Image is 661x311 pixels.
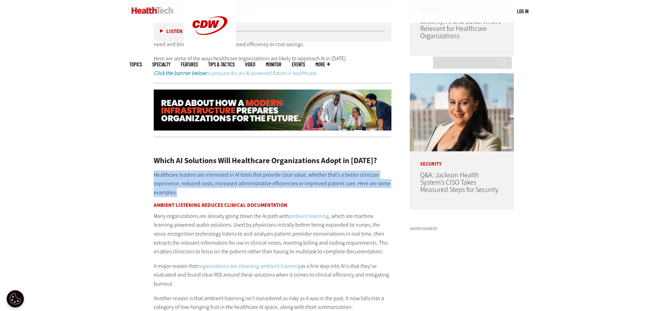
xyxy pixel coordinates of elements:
p: Security [410,151,514,167]
img: Home [132,7,173,14]
a: Events [292,62,305,67]
a: Click the banner belowto prepare for an AI-powered future in healthcare. [154,69,317,77]
span: Specialty [152,62,170,67]
a: Features [181,62,198,67]
p: Many organizations are already going down the AI path with , which are machine learning-powered a... [154,212,392,256]
a: MonITor [266,62,281,67]
span: Topics [129,62,142,67]
h3: Ambient Listening Reduces Clinical Documentation [154,203,392,208]
button: Open Preferences [7,290,24,308]
em: to prepare for an AI-powered future in healthcare. [154,69,317,77]
p: Healthcare leaders are interested in AI tools that provide clear value, whether that’s a better c... [154,170,392,197]
a: Q&A: Jackson Health System’s CISO Takes Measured Steps for Security [420,170,498,194]
h2: Which AI Solutions Will Healthcare Organizations Adopt in [DATE]? [154,157,392,165]
p: A major reason that as a first step into AI is that they’ve evaluated and found clear ROI around ... [154,262,392,288]
a: Log in [517,8,528,14]
a: Video [245,62,255,67]
strong: Click the banner below [154,69,206,77]
a: ambient listening [289,212,329,220]
img: xs_infrasturcturemod_animated_q324_learn_desktop [154,90,392,131]
img: Connie Barrera [410,73,514,151]
div: User menu [517,8,528,15]
a: Tips & Tactics [208,62,235,67]
a: CDW [184,46,236,53]
h3: Advertisement [410,227,514,231]
div: Cookie Settings [7,290,24,308]
span: More [315,62,330,67]
a: organizations are choosing ambient listening [198,262,300,270]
